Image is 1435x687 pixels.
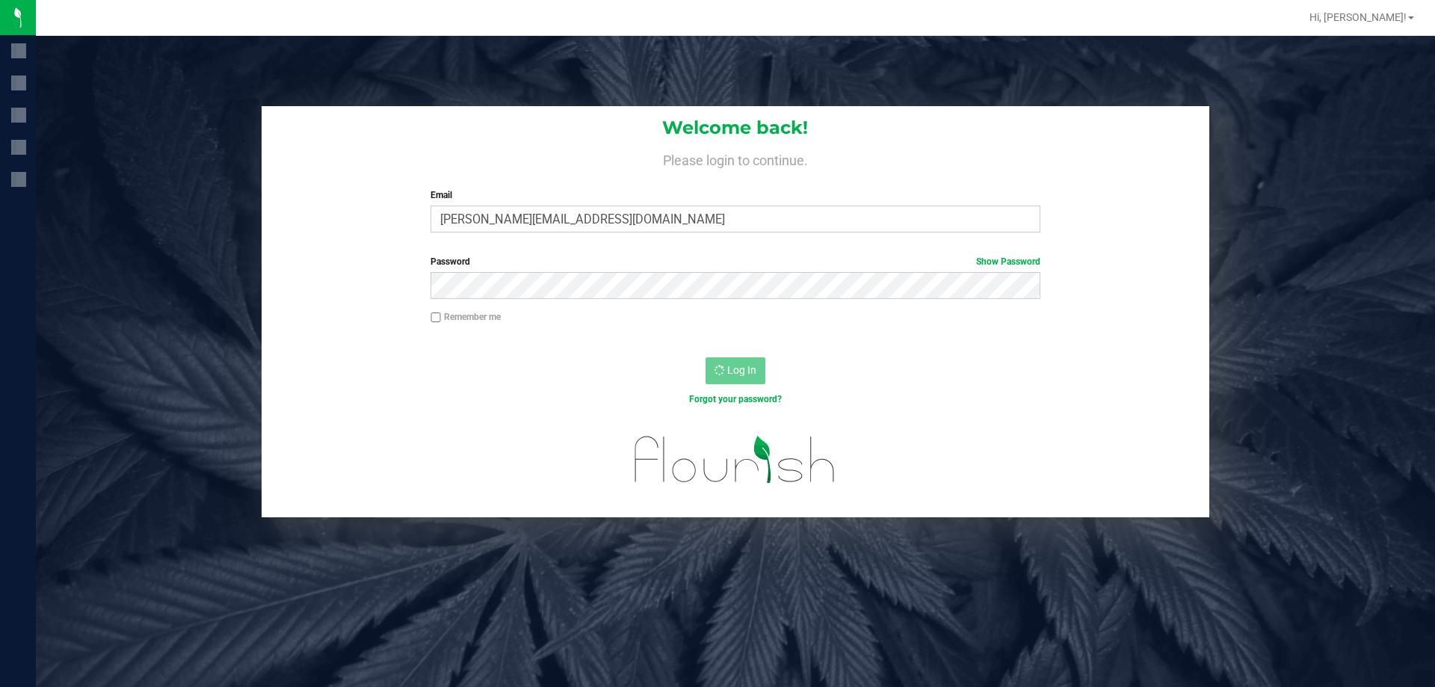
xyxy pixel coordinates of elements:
[1309,11,1407,23] span: Hi, [PERSON_NAME]!
[706,357,765,384] button: Log In
[617,422,854,498] img: flourish_logo.svg
[430,256,470,267] span: Password
[430,312,441,323] input: Remember me
[976,256,1040,267] a: Show Password
[262,150,1209,167] h4: Please login to continue.
[727,364,756,376] span: Log In
[689,394,782,404] a: Forgot your password?
[430,188,1040,202] label: Email
[262,118,1209,138] h1: Welcome back!
[430,310,501,324] label: Remember me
